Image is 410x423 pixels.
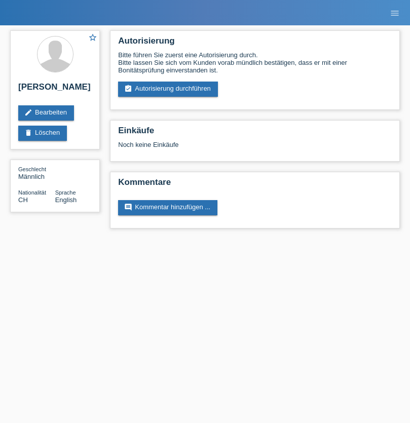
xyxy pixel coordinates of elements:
[18,105,74,121] a: editBearbeiten
[118,141,392,156] div: Noch keine Einkäufe
[18,166,46,172] span: Geschlecht
[18,126,67,141] a: deleteLöschen
[118,126,392,141] h2: Einkäufe
[18,189,46,196] span: Nationalität
[18,165,55,180] div: Männlich
[118,200,217,215] a: commentKommentar hinzufügen ...
[24,129,32,137] i: delete
[18,82,92,97] h2: [PERSON_NAME]
[124,203,132,211] i: comment
[18,196,28,204] span: Schweiz
[118,177,392,193] h2: Kommentare
[385,10,405,16] a: menu
[55,189,76,196] span: Sprache
[118,36,392,51] h2: Autorisierung
[24,108,32,117] i: edit
[118,82,218,97] a: assignment_turned_inAutorisierung durchführen
[88,33,97,42] i: star_border
[88,33,97,44] a: star_border
[118,51,392,74] div: Bitte führen Sie zuerst eine Autorisierung durch. Bitte lassen Sie sich vom Kunden vorab mündlich...
[55,196,77,204] span: English
[124,85,132,93] i: assignment_turned_in
[390,8,400,18] i: menu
